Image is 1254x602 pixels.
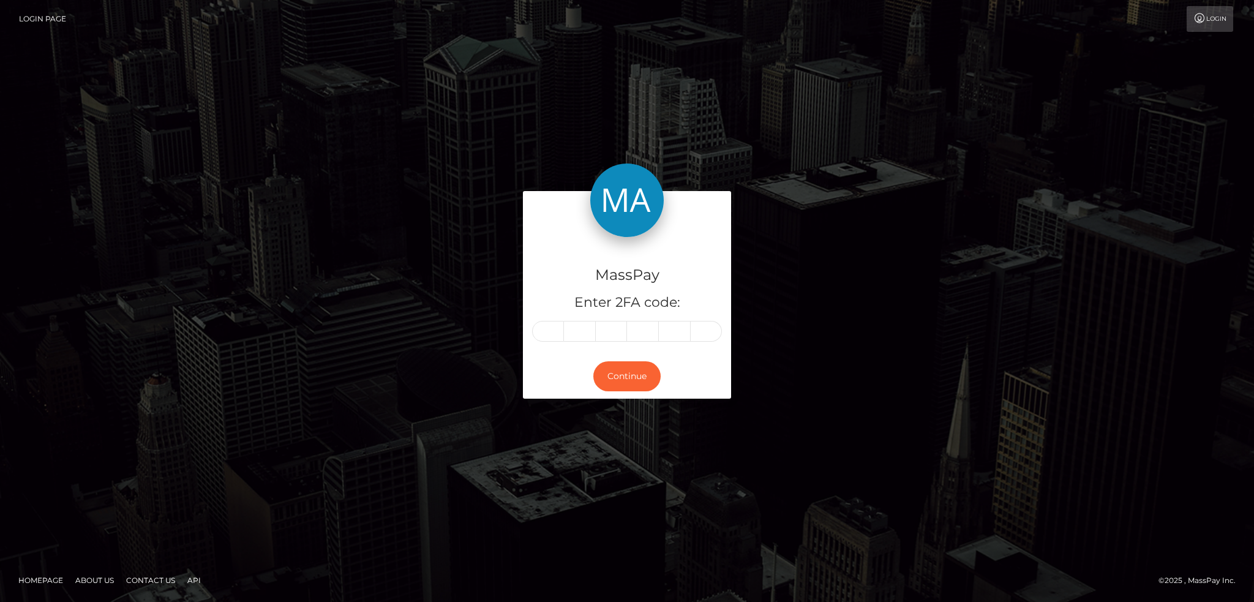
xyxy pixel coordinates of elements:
[13,571,68,590] a: Homepage
[1158,574,1245,587] div: © 2025 , MassPay Inc.
[593,361,661,391] button: Continue
[532,293,722,312] h5: Enter 2FA code:
[532,265,722,286] h4: MassPay
[182,571,206,590] a: API
[19,6,66,32] a: Login Page
[70,571,119,590] a: About Us
[121,571,180,590] a: Contact Us
[590,164,664,237] img: MassPay
[1187,6,1233,32] a: Login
